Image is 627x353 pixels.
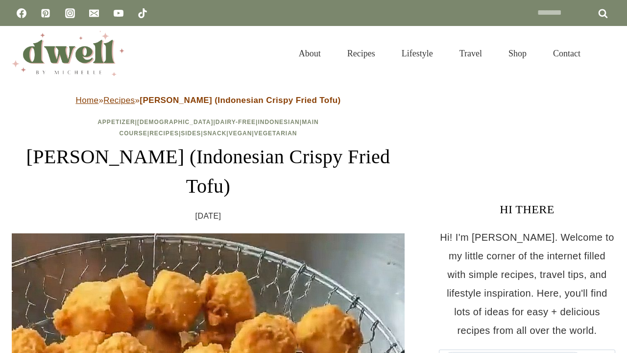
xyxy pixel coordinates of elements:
button: View Search Form [599,45,615,62]
a: Sides [181,130,201,137]
a: Contact [540,36,594,71]
a: Recipes [334,36,388,71]
a: Instagram [60,3,80,23]
a: TikTok [133,3,152,23]
a: Email [84,3,104,23]
span: | | | | | | | | | [97,119,319,137]
p: Hi! I'm [PERSON_NAME]. Welcome to my little corner of the internet filled with simple recipes, tr... [439,228,615,340]
a: Indonesian [258,119,299,126]
a: Shop [495,36,540,71]
a: [DEMOGRAPHIC_DATA] [137,119,214,126]
a: Lifestyle [388,36,446,71]
a: Snack [203,130,227,137]
h3: HI THERE [439,201,615,218]
a: YouTube [109,3,128,23]
a: Facebook [12,3,31,23]
img: DWELL by michelle [12,31,124,76]
nav: Primary Navigation [286,36,594,71]
a: Vegetarian [254,130,297,137]
a: Home [75,96,98,105]
a: About [286,36,334,71]
a: Recipes [149,130,179,137]
a: Appetizer [97,119,135,126]
a: Pinterest [36,3,55,23]
a: Recipes [103,96,135,105]
strong: [PERSON_NAME] (Indonesian Crispy Fried Tofu) [140,96,340,105]
h1: [PERSON_NAME] (Indonesian Crispy Fried Tofu) [12,142,405,201]
span: » » [75,96,340,105]
a: Vegan [229,130,252,137]
time: [DATE] [195,209,221,224]
a: Travel [446,36,495,71]
a: Dairy-Free [216,119,256,126]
